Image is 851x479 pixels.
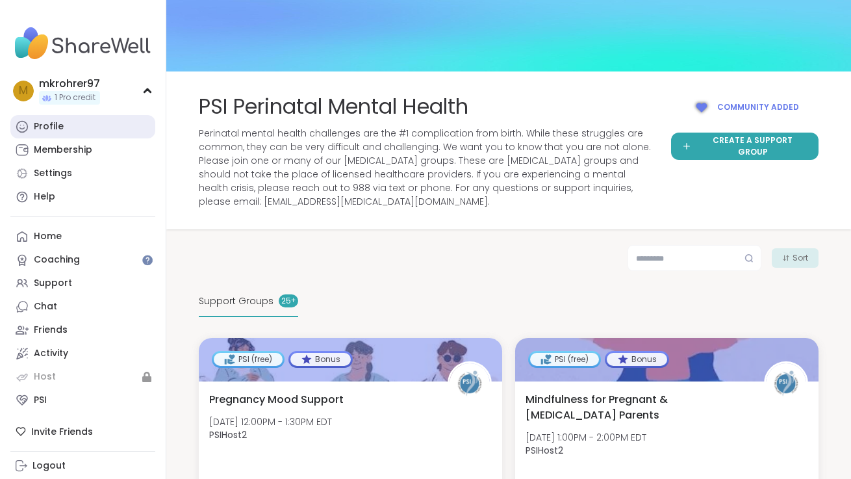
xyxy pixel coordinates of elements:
[290,353,351,366] div: Bonus
[10,272,155,295] a: Support
[10,138,155,162] a: Membership
[39,77,100,91] div: mkrohrer97
[214,353,283,366] div: PSI (free)
[199,92,468,122] span: PSI Perinatal Mental Health
[34,253,80,266] div: Coaching
[10,185,155,209] a: Help
[34,370,56,383] div: Host
[697,135,808,158] span: Create a support group
[209,392,344,408] span: Pregnancy Mood Support
[55,92,95,103] span: 1 Pro credit
[209,428,247,441] b: PSIHost2
[793,252,808,264] span: Sort
[32,460,66,473] div: Logout
[199,127,655,209] span: Perinatal mental health challenges are the #1 complication from birth. While these struggles are ...
[671,92,819,122] button: Community added
[10,318,155,342] a: Friends
[10,115,155,138] a: Profile
[34,300,57,313] div: Chat
[291,295,296,307] pre: +
[10,248,155,272] a: Coaching
[279,294,298,307] div: 25
[34,230,62,243] div: Home
[607,353,667,366] div: Bonus
[10,389,155,412] a: PSI
[10,225,155,248] a: Home
[209,415,332,428] span: [DATE] 12:00PM - 1:30PM EDT
[526,431,646,444] span: [DATE] 1:00PM - 2:00PM EDT
[34,324,68,337] div: Friends
[34,167,72,180] div: Settings
[19,83,28,99] span: m
[34,347,68,360] div: Activity
[10,454,155,478] a: Logout
[671,133,819,160] a: Create a support group
[530,353,599,366] div: PSI (free)
[34,144,92,157] div: Membership
[34,277,72,290] div: Support
[199,294,273,308] span: Support Groups
[34,190,55,203] div: Help
[34,394,47,407] div: PSI
[10,21,155,66] img: ShareWell Nav Logo
[34,120,64,133] div: Profile
[10,295,155,318] a: Chat
[526,444,563,457] b: PSIHost2
[717,101,799,113] span: Community added
[10,365,155,389] a: Host
[526,392,750,423] span: Mindfulness for Pregnant & [MEDICAL_DATA] Parents
[10,342,155,365] a: Activity
[450,363,490,404] img: PSIHost2
[766,363,806,404] img: PSIHost2
[142,255,153,265] iframe: Spotlight
[10,420,155,443] div: Invite Friends
[10,162,155,185] a: Settings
